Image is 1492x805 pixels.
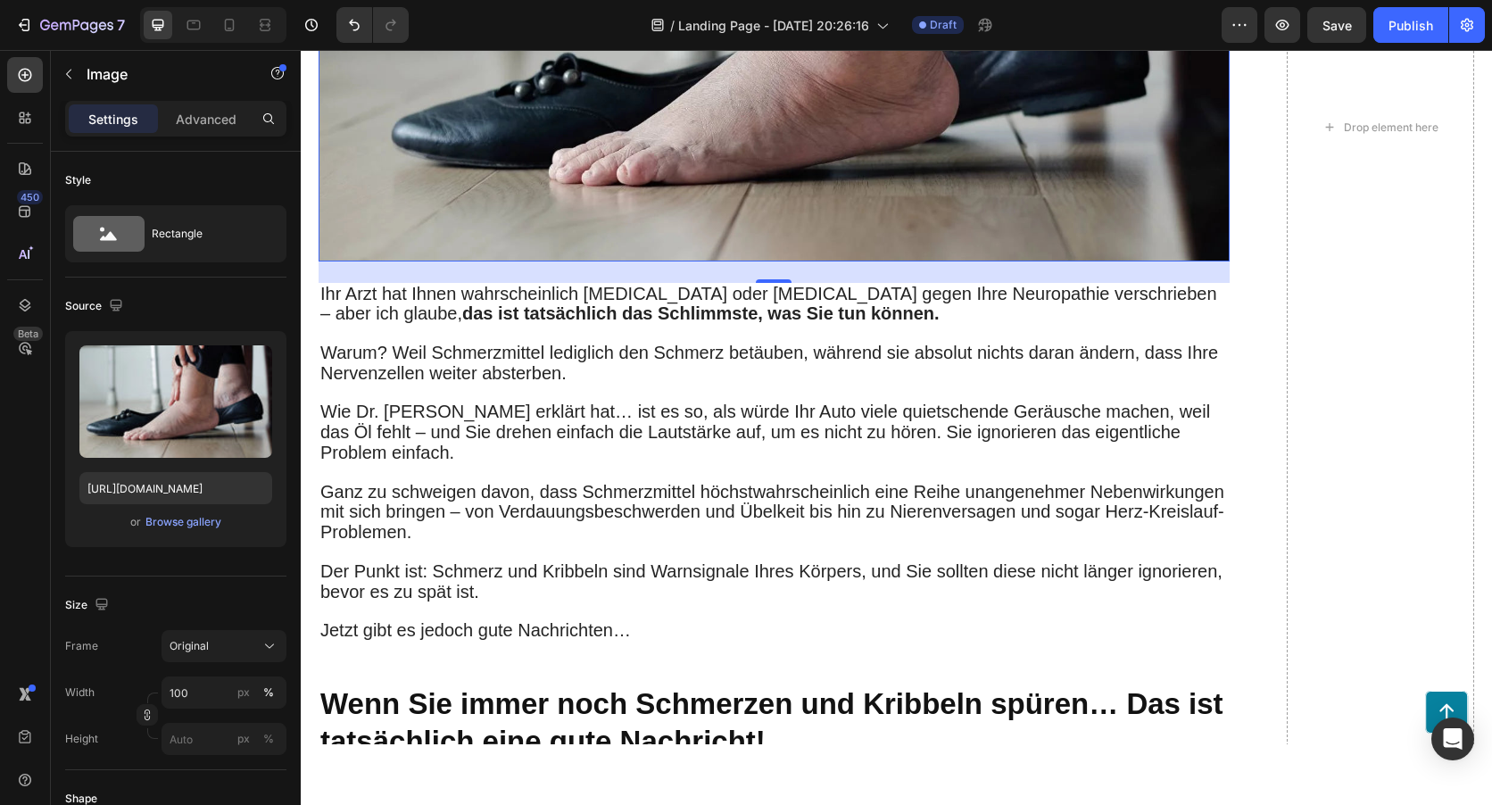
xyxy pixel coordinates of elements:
[233,682,254,703] button: %
[79,472,272,504] input: https://example.com/image.jpg
[258,682,279,703] button: px
[1043,71,1138,85] div: Drop element here
[336,7,409,43] div: Undo/Redo
[1431,718,1474,760] div: Open Intercom Messenger
[88,110,138,129] p: Settings
[65,685,95,701] label: Width
[233,728,254,750] button: %
[237,685,250,701] div: px
[65,638,98,654] label: Frame
[152,213,261,254] div: Rectangle
[20,637,923,709] strong: Wenn Sie immer noch Schmerzen und Kribbeln spüren… Das ist tatsächlich eine gute Nachricht!
[176,110,236,129] p: Advanced
[65,172,91,188] div: Style
[145,514,221,530] div: Browse gallery
[145,513,222,531] button: Browse gallery
[301,50,1492,744] iframe: Design area
[1388,16,1433,35] div: Publish
[130,511,141,533] span: or
[170,638,209,654] span: Original
[263,731,274,747] div: %
[1322,18,1352,33] span: Save
[930,17,957,33] span: Draft
[162,723,286,755] input: px%
[87,63,238,85] p: Image
[79,345,272,458] img: preview-image
[678,16,869,35] span: Landing Page - [DATE] 20:26:16
[258,728,279,750] button: px
[65,731,98,747] label: Height
[117,14,125,36] p: 7
[237,731,250,747] div: px
[17,190,43,204] div: 450
[162,630,286,662] button: Original
[65,295,127,319] div: Source
[670,16,675,35] span: /
[263,685,274,701] div: %
[1373,7,1448,43] button: Publish
[1307,7,1366,43] button: Save
[162,676,286,709] input: px%
[65,593,112,618] div: Size
[13,327,43,341] div: Beta
[7,7,133,43] button: 7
